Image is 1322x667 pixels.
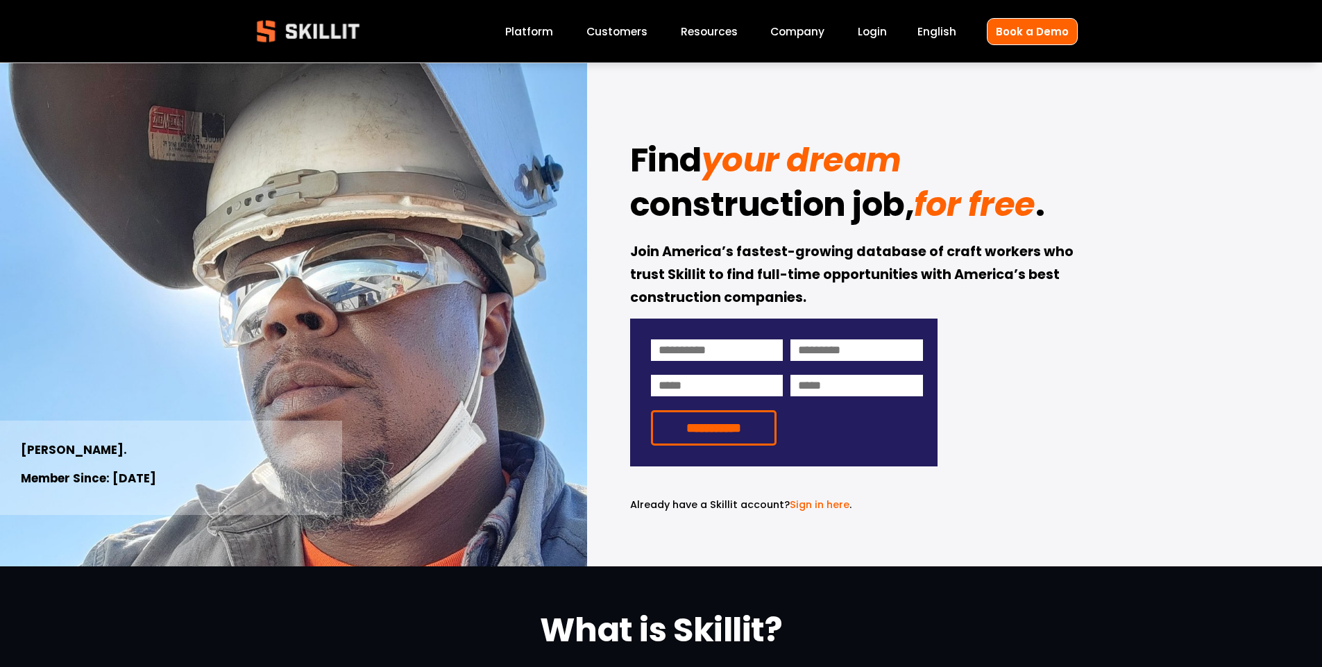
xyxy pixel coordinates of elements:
[681,24,738,40] span: Resources
[586,22,647,41] a: Customers
[987,18,1078,45] a: Book a Demo
[245,10,371,52] img: Skillit
[1035,179,1045,236] strong: .
[540,605,782,661] strong: What is Skillit?
[790,498,849,512] a: Sign in here
[917,22,956,41] div: language picker
[681,22,738,41] a: folder dropdown
[630,135,702,192] strong: Find
[630,497,938,513] p: .
[858,22,887,41] a: Login
[21,441,127,461] strong: [PERSON_NAME].
[914,181,1035,228] em: for free
[21,469,156,489] strong: Member Since: [DATE]
[630,242,1076,310] strong: Join America’s fastest-growing database of craft workers who trust Skillit to find full-time oppo...
[770,22,824,41] a: Company
[505,22,553,41] a: Platform
[917,24,956,40] span: English
[702,137,901,183] em: your dream
[630,498,790,512] span: Already have a Skillit account?
[630,179,915,236] strong: construction job,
